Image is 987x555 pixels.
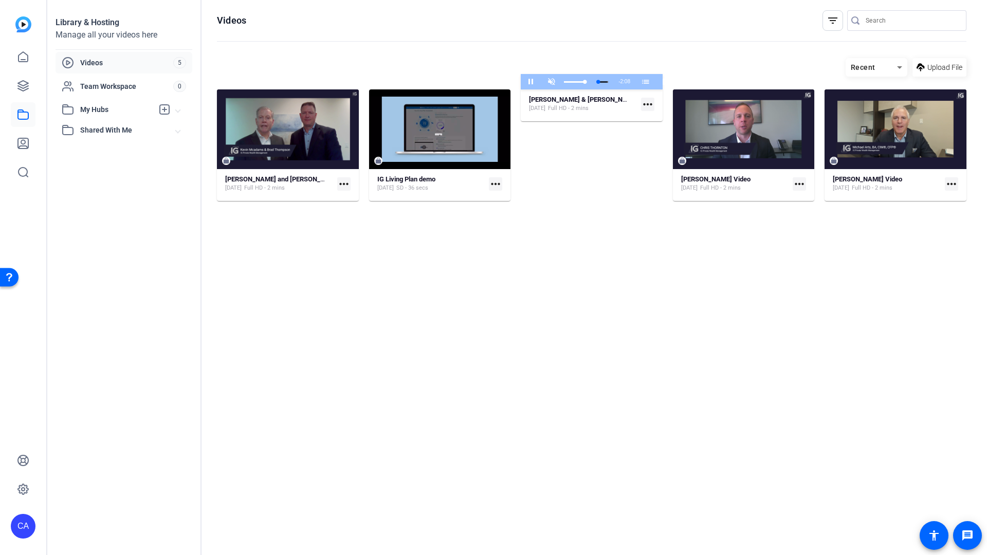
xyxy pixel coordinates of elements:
[548,104,589,113] span: Full HD - 2 mins
[489,177,502,191] mat-icon: more_horiz
[635,74,656,89] button: Chapters
[541,74,562,89] button: Unmute
[337,177,351,191] mat-icon: more_horiz
[681,175,751,183] strong: [PERSON_NAME] Video
[11,514,35,539] div: CA
[656,74,677,89] button: Captions
[377,175,435,183] strong: IG Living Plan demo
[244,184,285,192] span: Full HD - 2 mins
[912,58,966,77] button: Upload File
[700,184,741,192] span: Full HD - 2 mins
[80,125,176,136] span: Shared With Me
[620,79,630,84] span: 2:08
[928,529,940,542] mat-icon: accessibility
[80,58,173,68] span: Videos
[529,104,545,113] span: [DATE]
[927,62,962,73] span: Upload File
[793,177,806,191] mat-icon: more_horiz
[618,79,620,84] span: -
[641,98,654,111] mat-icon: more_horiz
[225,175,333,192] a: [PERSON_NAME] and [PERSON_NAME] Video[DATE]Full HD - 2 mins
[827,14,839,27] mat-icon: filter_list
[56,16,192,29] div: Library & Hosting
[80,81,173,91] span: Team Workspace
[681,175,789,192] a: [PERSON_NAME] Video[DATE]Full HD - 2 mins
[173,81,186,92] span: 0
[564,81,585,83] div: Volume Level
[833,184,849,192] span: [DATE]
[396,184,428,192] span: SD - 36 secs
[866,14,958,27] input: Search
[173,57,186,68] span: 5
[945,177,958,191] mat-icon: more_horiz
[598,81,608,83] div: Progress Bar
[15,16,31,32] img: blue-gradient.svg
[677,74,697,89] button: Picture-in-Picture
[225,175,359,183] strong: [PERSON_NAME] and [PERSON_NAME] Video
[377,184,394,192] span: [DATE]
[217,14,246,27] h1: Videos
[80,104,153,115] span: My Hubs
[833,175,941,192] a: [PERSON_NAME] Video[DATE]Full HD - 2 mins
[521,74,541,89] button: Pause
[681,184,698,192] span: [DATE]
[529,96,668,103] strong: [PERSON_NAME] & [PERSON_NAME] Video_V2
[56,99,192,120] mat-expansion-panel-header: My Hubs
[56,29,192,41] div: Manage all your videos here
[56,120,192,140] mat-expansion-panel-header: Shared With Me
[833,175,902,183] strong: [PERSON_NAME] Video
[225,184,242,192] span: [DATE]
[377,175,485,192] a: IG Living Plan demo[DATE]SD - 36 secs
[852,184,892,192] span: Full HD - 2 mins
[697,74,718,89] button: Exit Fullscreen
[851,63,875,71] span: Recent
[529,96,637,113] a: [PERSON_NAME] & [PERSON_NAME] Video_V2[DATE]Full HD - 2 mins
[961,529,974,542] mat-icon: message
